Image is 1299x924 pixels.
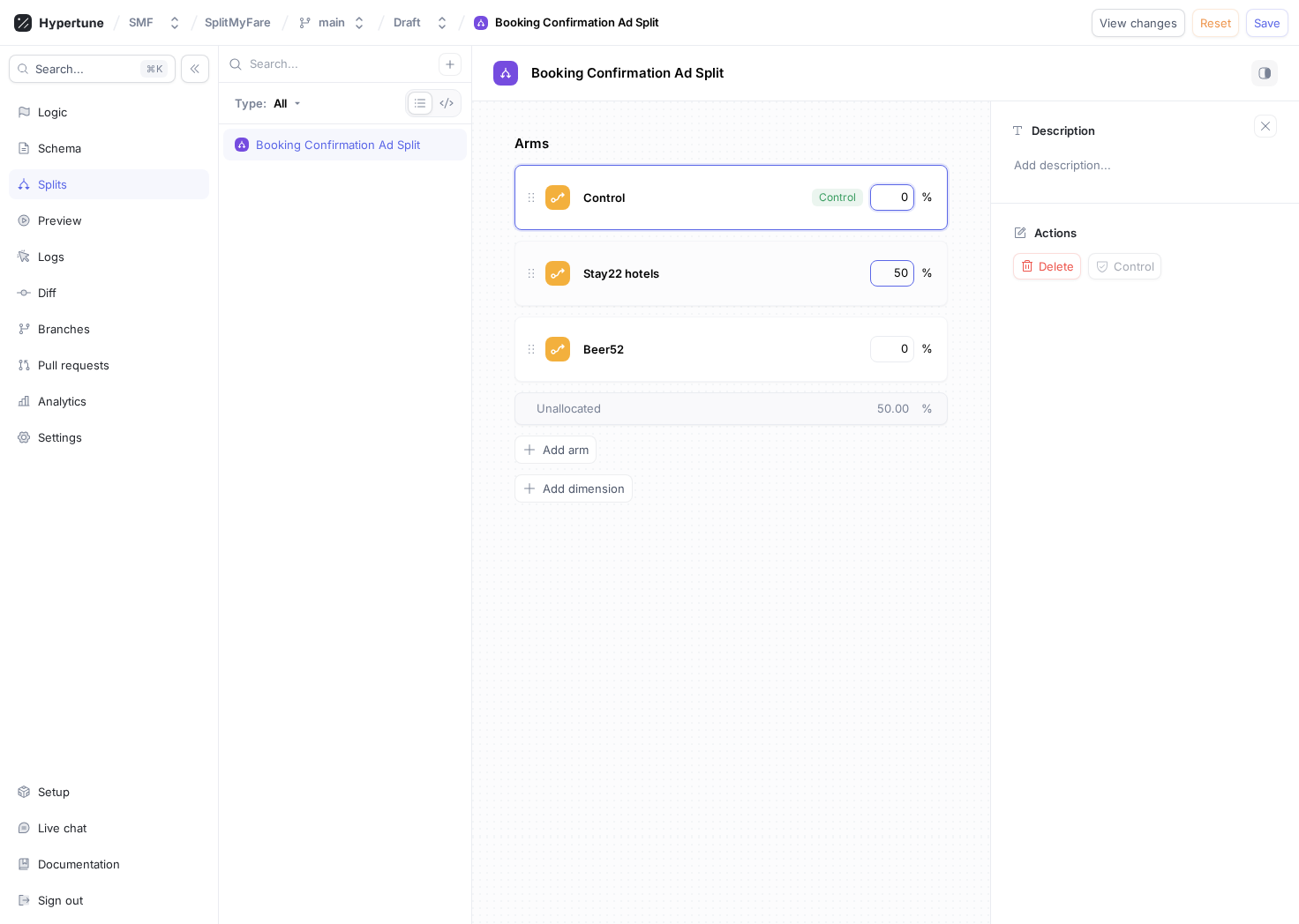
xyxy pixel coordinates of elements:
[38,250,64,264] div: Logs
[1092,9,1185,37] button: View changes
[583,342,624,356] span: Beer52
[38,893,83,907] div: Sign out
[38,785,70,799] div: Setup
[543,444,589,455] span: Add arm
[38,430,82,444] div: Settings
[256,138,420,152] div: Booking Confirmation Ad Split
[583,266,659,280] span: Stay22 hotels
[514,134,948,154] p: Arms
[1192,9,1239,37] button: Reset
[1254,18,1280,28] span: Save
[1100,18,1177,28] span: View changes
[9,55,176,83] button: Search...K
[38,857,120,871] div: Documentation
[921,189,933,206] div: %
[1006,151,1284,181] p: Add description...
[531,66,724,80] span: Booking Confirmation Ad Split
[38,105,67,119] div: Logic
[877,401,921,415] span: 50.00
[921,401,933,415] span: %
[205,16,271,28] span: SplitMyFare
[235,98,267,109] p: Type:
[583,190,625,205] span: Control
[229,89,307,117] button: Type: All
[9,849,209,879] a: Documentation
[1246,9,1288,37] button: Save
[38,394,86,408] div: Analytics
[1034,226,1077,240] p: Actions
[537,400,601,418] span: Unallocated
[319,15,345,30] div: main
[1013,253,1081,279] button: Delete
[129,15,154,30] div: SMF
[394,15,421,30] div: Draft
[38,358,109,372] div: Pull requests
[290,8,373,37] button: main
[543,483,625,494] span: Add dimension
[514,474,633,503] button: Add dimension
[38,322,90,336] div: Branches
[1032,123,1095,138] p: Description
[1114,261,1154,272] span: Control
[38,213,82,227] div: Preview
[274,98,287,109] div: All
[140,60,168,78] div: K
[1200,18,1231,28] span: Reset
[1088,253,1161,279] button: Control
[387,8,456,37] button: Draft
[122,8,189,37] button: SMF
[1039,261,1074,272] span: Delete
[38,177,67,191] div: Splits
[250,56,439,73] input: Search...
[495,14,659,32] div: Booking Confirmation Ad Split
[921,265,933,282] div: %
[38,141,81,155] div: Schema
[38,821,86,835] div: Live chat
[35,63,84,74] span: Search...
[921,340,933,358] div: %
[819,190,856,205] div: Control
[38,286,56,300] div: Diff
[514,436,597,464] button: Add arm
